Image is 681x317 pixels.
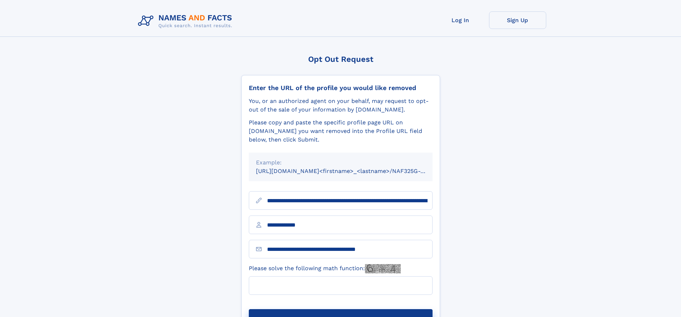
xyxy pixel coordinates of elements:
[256,158,425,167] div: Example:
[489,11,546,29] a: Sign Up
[249,97,433,114] div: You, or an authorized agent on your behalf, may request to opt-out of the sale of your informatio...
[432,11,489,29] a: Log In
[249,264,401,273] label: Please solve the following math function:
[241,55,440,64] div: Opt Out Request
[249,84,433,92] div: Enter the URL of the profile you would like removed
[135,11,238,31] img: Logo Names and Facts
[256,168,446,174] small: [URL][DOMAIN_NAME]<firstname>_<lastname>/NAF325G-xxxxxxxx
[249,118,433,144] div: Please copy and paste the specific profile page URL on [DOMAIN_NAME] you want removed into the Pr...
